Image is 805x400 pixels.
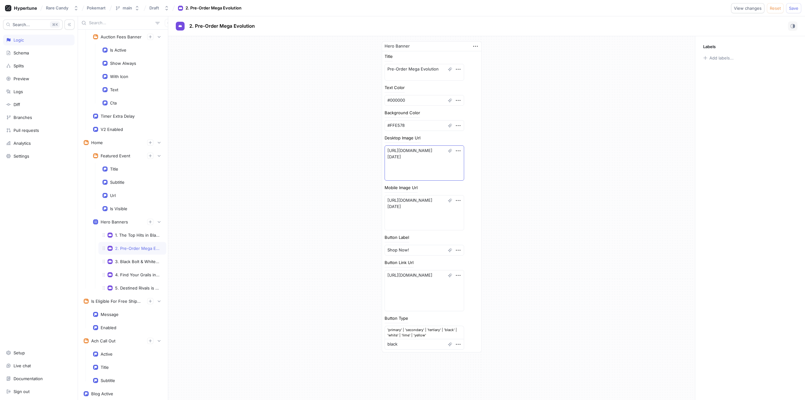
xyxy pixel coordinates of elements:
[189,23,255,30] p: 2. Pre-Order Mega Evolution
[115,285,160,290] div: 5. Destined Rivals is Here!
[110,166,118,172] div: Title
[385,235,409,239] div: Button Label
[14,115,32,120] div: Branches
[385,54,393,59] div: Title
[149,5,159,11] div: Draft
[14,89,23,94] div: Logs
[89,20,153,26] input: Search...
[101,365,109,370] div: Title
[14,128,39,133] div: Pull requests
[91,338,115,343] div: Ach Call Out
[43,3,81,13] button: Rare Candy
[115,233,160,238] div: 1. The Top Hits in Black Bolt & White Flare
[770,6,781,10] span: Reset
[101,127,123,132] div: V2 Enabled
[115,272,160,277] div: 4. Find Your Grails in Our Weekly Auctions!
[385,95,464,106] textarea: #000000
[3,373,75,384] a: Documentation
[101,378,115,383] div: Subtitle
[50,21,60,28] div: K
[767,3,784,13] button: Reset
[385,261,414,265] div: Button Link Url
[101,352,113,357] div: Active
[91,140,103,145] div: Home
[101,34,142,39] div: Auction Fees Banner
[14,154,29,159] div: Settings
[14,76,29,81] div: Preview
[14,37,24,42] div: Logic
[789,6,798,10] span: Save
[14,376,43,381] div: Documentation
[385,111,420,115] div: Background Color
[110,87,118,92] div: Text
[14,50,29,55] div: Schema
[701,54,736,62] button: Add labels...
[101,312,119,317] div: Message
[91,391,113,396] div: Blog Active
[14,389,30,394] div: Sign out
[101,114,135,119] div: Timer Extra Delay
[703,44,716,49] p: Labels
[385,186,418,190] div: Mobile Image Url
[101,325,116,330] div: Enabled
[110,61,136,66] div: Show Always
[186,5,241,11] div: 2. Pre-Order Mega Evolution
[14,63,24,68] div: Splits
[385,64,464,81] textarea: Pre-Order Mega Evolution
[786,3,801,13] button: Save
[385,326,464,339] div: 'primary' | 'secondary' | 'tertiary' | 'black' | 'white' | 'lime' | 'yellow'
[14,350,25,355] div: Setup
[385,245,464,256] textarea: Shop Now!
[385,43,410,49] div: Hero Banner
[115,246,160,251] div: 2. Pre-Order Mega Evolution
[385,136,420,140] div: Desktop Image Url
[3,20,63,30] button: Search...K
[113,3,142,13] button: main
[734,6,762,10] span: View changes
[385,339,464,350] textarea: black
[115,259,160,264] div: 3. Black Bolt & White Flare Have Arrived!
[731,3,764,13] button: View changes
[385,120,464,131] textarea: #FFE578
[385,316,408,320] div: Button Type
[14,141,31,146] div: Analytics
[101,219,128,224] div: Hero Banners
[123,5,132,11] div: main
[14,102,20,107] div: Diff
[13,23,30,26] span: Search...
[14,363,31,368] div: Live chat
[87,6,106,10] span: Pokemart
[91,299,142,304] div: Is Eligible For Free Shipping
[147,3,172,13] button: Draft
[110,180,125,185] div: Subtitle
[110,100,117,105] div: Cta
[385,270,464,311] textarea: [URL][DOMAIN_NAME]
[110,206,127,211] div: Is Visible
[46,5,69,11] div: Rare Candy
[385,145,464,181] textarea: [URL][DOMAIN_NAME][DATE]
[110,193,116,198] div: Url
[385,195,464,230] textarea: [URL][DOMAIN_NAME][DATE]
[110,48,126,53] div: Is Active
[101,153,130,158] div: Featured Event
[385,86,405,90] div: Text Color
[110,74,128,79] div: With Icon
